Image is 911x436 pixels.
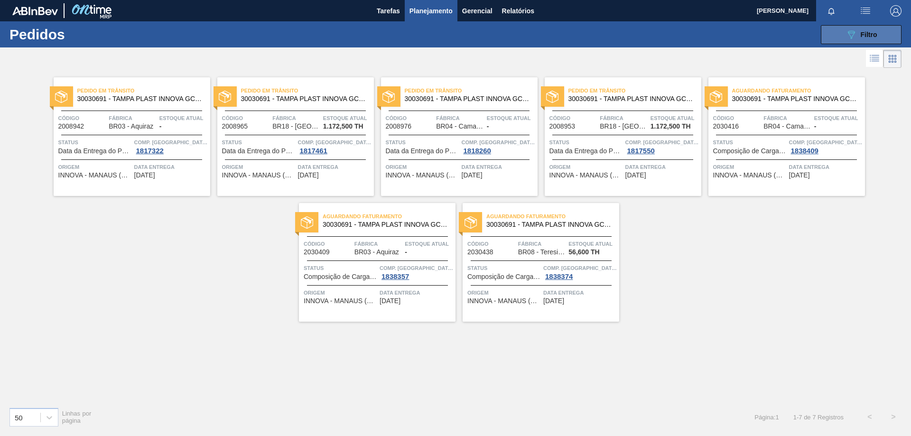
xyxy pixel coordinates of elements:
span: 02/11/2025 [380,297,400,305]
img: status [55,91,67,103]
span: Fábrica [600,113,648,123]
a: Comp. [GEOGRAPHIC_DATA]1817322 [134,138,208,155]
div: 1838374 [543,273,575,280]
span: Composição de Carga Aceita [467,273,541,280]
span: Data entrega [380,288,453,297]
span: BR04 - Camaçari [763,123,811,130]
a: statusAguardando Faturamento30030691 - TAMPA PLAST INNOVA GCA ZERO NIV24Código2030438FábricaBR08 ... [455,203,619,322]
span: BR18 - Pernambuco [272,123,320,130]
img: Logout [890,5,902,17]
span: BR03 - Aquiraz [109,123,153,130]
span: Código [386,113,434,123]
span: Composição de Carga Aceita [304,273,377,280]
span: Estoque atual [568,239,617,249]
span: Status [222,138,296,147]
a: Comp. [GEOGRAPHIC_DATA]1838357 [380,263,453,280]
a: statusAguardando Faturamento30030691 - TAMPA PLAST INNOVA GCA ZERO NIV24Código2030409FábricaBR03 ... [292,203,455,322]
div: 1838357 [380,273,411,280]
span: Aguardando Faturamento [323,212,455,221]
a: Comp. [GEOGRAPHIC_DATA]1838409 [789,138,863,155]
div: 1817322 [134,147,166,155]
span: Origem [222,162,296,172]
img: status [219,91,231,103]
span: Status [58,138,132,147]
span: INNOVA - MANAUS (AM) [222,172,296,179]
span: Estoque atual [159,113,208,123]
span: Planejamento [409,5,453,17]
span: Data da Entrega do Pedido Atrasada [222,148,296,155]
span: Status [386,138,459,147]
span: 09/11/2025 [543,297,564,305]
span: Estoque atual [487,113,535,123]
span: Página : 1 [754,414,779,421]
span: 30030691 - TAMPA PLAST INNOVA GCA ZERO NIV24 [241,95,366,102]
span: 2030438 [467,249,493,256]
span: Fábrica [109,113,157,123]
span: Pedido em Trânsito [568,86,701,95]
span: 30030691 - TAMPA PLAST INNOVA GCA ZERO NIV24 [732,95,857,102]
div: 1818260 [462,147,493,155]
span: Tarefas [377,5,400,17]
span: 30030691 - TAMPA PLAST INNOVA GCA ZERO NIV24 [486,221,612,228]
span: 2030416 [713,123,739,130]
a: statusAguardando Faturamento30030691 - TAMPA PLAST INNOVA GCA ZERO NIV24Código2030416FábricaBR04 ... [701,77,865,196]
span: Código [222,113,270,123]
span: INNOVA - MANAUS (AM) [713,172,787,179]
span: Pedido em Trânsito [241,86,374,95]
span: Data entrega [625,162,699,172]
span: 1 - 7 de 7 Registros [793,414,844,421]
span: Data da Entrega do Pedido Atrasada [549,148,623,155]
span: 56,600 TH [568,249,599,256]
img: status [710,91,722,103]
span: Aguardando Faturamento [486,212,619,221]
span: 15/10/2025 [625,172,646,179]
span: Estoque atual [405,239,453,249]
span: 1.172,500 TH [651,123,691,130]
a: statusPedido em Trânsito30030691 - TAMPA PLAST INNOVA GCA ZERO NIV24Código2008976FábricaBR04 - Ca... [374,77,538,196]
span: 29/09/2025 [298,172,319,179]
span: Data da Entrega do Pedido Atrasada [58,148,132,155]
span: Aguardando Faturamento [732,86,865,95]
span: Origem [304,288,377,297]
img: status [546,91,558,103]
span: Estoque atual [814,113,863,123]
span: BR03 - Aquiraz [354,249,399,256]
span: 15/10/2025 [462,172,483,179]
span: 30030691 - TAMPA PLAST INNOVA GCA ZERO NIV24 [77,95,203,102]
span: Comp. Carga [380,263,453,273]
span: Estoque atual [651,113,699,123]
a: statusPedido em Trânsito30030691 - TAMPA PLAST INNOVA GCA ZERO NIV24Código2008965FábricaBR18 - [G... [210,77,374,196]
img: userActions [860,5,871,17]
a: statusPedido em Trânsito30030691 - TAMPA PLAST INNOVA GCA ZERO NIV24Código2008942FábricaBR03 - Aq... [46,77,210,196]
button: Filtro [821,25,902,44]
button: > [882,405,905,429]
span: Fábrica [518,239,567,249]
span: 2008942 [58,123,84,130]
span: Código [467,239,516,249]
span: - [814,123,817,130]
span: INNOVA - MANAUS (AM) [58,172,132,179]
span: Origem [386,162,459,172]
img: status [301,216,313,229]
span: Comp. Carga [625,138,699,147]
div: Visão em Cards [883,50,902,68]
span: Fábrica [763,113,812,123]
span: Composição de Carga Aceita [713,148,787,155]
span: Status [467,263,541,273]
span: 30030691 - TAMPA PLAST INNOVA GCA ZERO NIV24 [405,95,530,102]
span: Data entrega [462,162,535,172]
img: status [382,91,395,103]
span: Gerencial [462,5,493,17]
span: INNOVA - MANAUS (AM) [386,172,459,179]
img: status [465,216,477,229]
span: 30030691 - TAMPA PLAST INNOVA GCA ZERO NIV24 [568,95,694,102]
span: Data entrega [134,162,208,172]
a: Comp. [GEOGRAPHIC_DATA]1817461 [298,138,372,155]
span: INNOVA - MANAUS (AM) [549,172,623,179]
span: Origem [58,162,132,172]
span: Comp. Carga [298,138,372,147]
span: Origem [549,162,623,172]
span: Filtro [861,31,877,38]
h1: Pedidos [9,29,151,40]
span: Comp. Carga [543,263,617,273]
